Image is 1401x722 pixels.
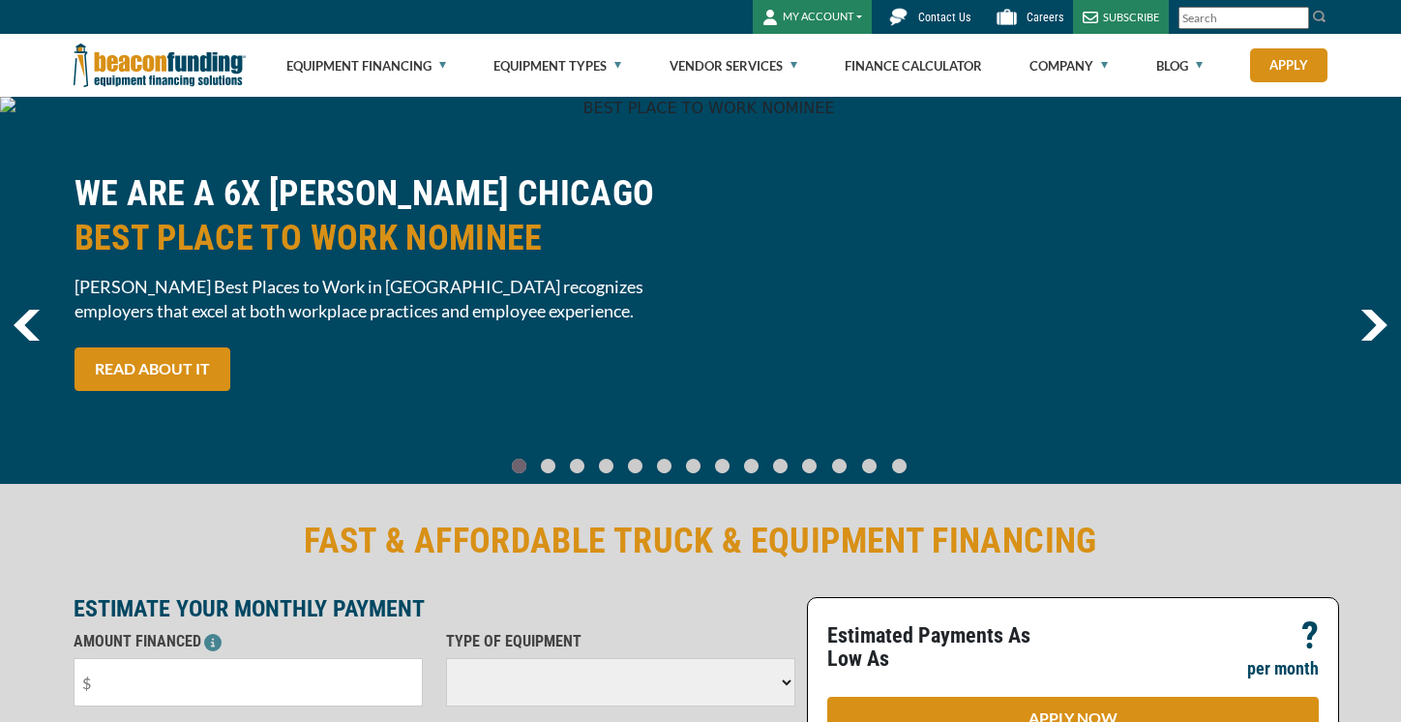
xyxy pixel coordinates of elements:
[652,458,675,474] a: Go To Slide 5
[623,458,646,474] a: Go To Slide 4
[507,458,530,474] a: Go To Slide 0
[797,458,821,474] a: Go To Slide 10
[75,275,690,323] span: [PERSON_NAME] Best Places to Work in [GEOGRAPHIC_DATA] recognizes employers that excel at both wo...
[286,35,446,97] a: Equipment Financing
[74,658,423,707] input: $
[74,630,423,653] p: AMOUNT FINANCED
[1027,11,1063,24] span: Careers
[887,458,911,474] a: Go To Slide 13
[845,35,982,97] a: Finance Calculator
[14,310,40,341] img: Left Navigator
[536,458,559,474] a: Go To Slide 1
[74,597,795,620] p: ESTIMATE YOUR MONTHLY PAYMENT
[594,458,617,474] a: Go To Slide 3
[768,458,791,474] a: Go To Slide 9
[1360,310,1387,341] a: next
[1312,9,1327,24] img: Search
[1247,657,1319,680] p: per month
[493,35,621,97] a: Equipment Types
[446,630,795,653] p: TYPE OF EQUIPMENT
[1301,624,1319,647] p: ?
[1029,35,1108,97] a: Company
[739,458,762,474] a: Go To Slide 8
[1156,35,1203,97] a: Blog
[1250,48,1327,82] a: Apply
[75,216,690,260] span: BEST PLACE TO WORK NOMINEE
[74,34,246,97] img: Beacon Funding Corporation logo
[827,624,1061,671] p: Estimated Payments As Low As
[75,347,230,391] a: READ ABOUT IT
[14,310,40,341] a: previous
[918,11,970,24] span: Contact Us
[670,35,797,97] a: Vendor Services
[681,458,704,474] a: Go To Slide 6
[1360,310,1387,341] img: Right Navigator
[710,458,733,474] a: Go To Slide 7
[74,519,1327,563] h2: FAST & AFFORDABLE TRUCK & EQUIPMENT FINANCING
[75,171,690,260] h2: WE ARE A 6X [PERSON_NAME] CHICAGO
[857,458,881,474] a: Go To Slide 12
[565,458,588,474] a: Go To Slide 2
[1178,7,1309,29] input: Search
[827,458,851,474] a: Go To Slide 11
[1289,11,1304,26] a: Clear search text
